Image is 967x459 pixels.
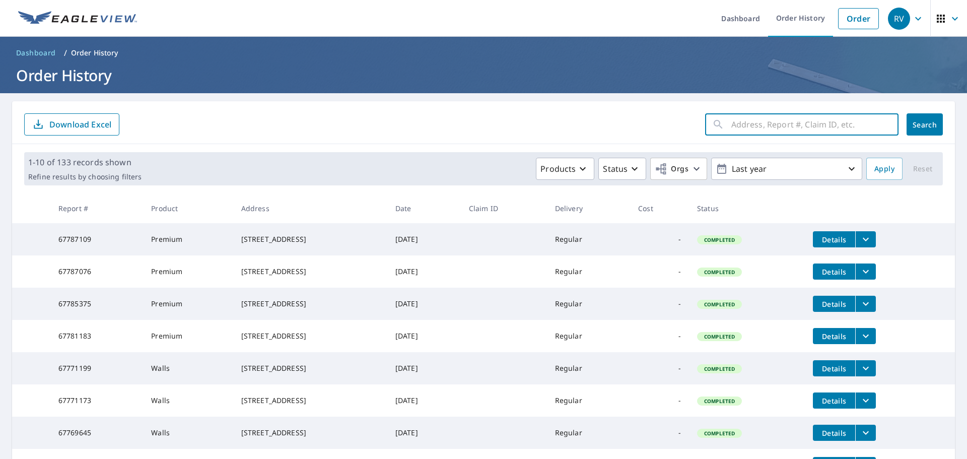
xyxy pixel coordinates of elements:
[547,384,630,417] td: Regular
[64,47,67,59] li: /
[731,110,899,139] input: Address, Report #, Claim ID, etc.
[630,352,689,384] td: -
[143,320,233,352] td: Premium
[143,417,233,449] td: Walls
[698,236,741,243] span: Completed
[50,352,143,384] td: 67771199
[630,320,689,352] td: -
[630,223,689,255] td: -
[813,231,855,247] button: detailsBtn-67787109
[387,288,461,320] td: [DATE]
[598,158,646,180] button: Status
[461,193,547,223] th: Claim ID
[241,363,379,373] div: [STREET_ADDRESS]
[50,384,143,417] td: 67771173
[50,223,143,255] td: 67787109
[698,398,741,405] span: Completed
[50,320,143,352] td: 67781183
[143,255,233,288] td: Premium
[387,193,461,223] th: Date
[387,255,461,288] td: [DATE]
[711,158,862,180] button: Last year
[143,288,233,320] td: Premium
[819,299,849,309] span: Details
[50,193,143,223] th: Report #
[18,11,137,26] img: EV Logo
[855,392,876,409] button: filesDropdownBtn-67771173
[49,119,111,130] p: Download Excel
[12,45,60,61] a: Dashboard
[28,156,142,168] p: 1-10 of 133 records shown
[819,267,849,277] span: Details
[907,113,943,136] button: Search
[241,267,379,277] div: [STREET_ADDRESS]
[241,331,379,341] div: [STREET_ADDRESS]
[630,417,689,449] td: -
[12,45,955,61] nav: breadcrumb
[813,264,855,280] button: detailsBtn-67787076
[698,333,741,340] span: Completed
[819,332,849,341] span: Details
[24,113,119,136] button: Download Excel
[819,235,849,244] span: Details
[855,231,876,247] button: filesDropdownBtn-67787109
[630,255,689,288] td: -
[838,8,879,29] a: Order
[698,269,741,276] span: Completed
[855,264,876,280] button: filesDropdownBtn-67787076
[547,320,630,352] td: Regular
[547,417,630,449] td: Regular
[540,163,576,175] p: Products
[547,193,630,223] th: Delivery
[819,428,849,438] span: Details
[387,320,461,352] td: [DATE]
[813,360,855,376] button: detailsBtn-67771199
[536,158,594,180] button: Products
[16,48,56,58] span: Dashboard
[866,158,903,180] button: Apply
[143,193,233,223] th: Product
[50,417,143,449] td: 67769645
[71,48,118,58] p: Order History
[12,65,955,86] h1: Order History
[855,360,876,376] button: filesDropdownBtn-67771199
[689,193,805,223] th: Status
[819,396,849,406] span: Details
[698,301,741,308] span: Completed
[630,193,689,223] th: Cost
[547,288,630,320] td: Regular
[547,255,630,288] td: Regular
[233,193,387,223] th: Address
[819,364,849,373] span: Details
[813,392,855,409] button: detailsBtn-67771173
[50,255,143,288] td: 67787076
[813,328,855,344] button: detailsBtn-67781183
[50,288,143,320] td: 67785375
[888,8,910,30] div: RV
[855,296,876,312] button: filesDropdownBtn-67785375
[813,425,855,441] button: detailsBtn-67769645
[603,163,628,175] p: Status
[143,223,233,255] td: Premium
[698,365,741,372] span: Completed
[650,158,707,180] button: Orgs
[241,234,379,244] div: [STREET_ADDRESS]
[241,396,379,406] div: [STREET_ADDRESS]
[698,430,741,437] span: Completed
[28,172,142,181] p: Refine results by choosing filters
[855,425,876,441] button: filesDropdownBtn-67769645
[387,384,461,417] td: [DATE]
[387,352,461,384] td: [DATE]
[630,384,689,417] td: -
[241,428,379,438] div: [STREET_ADDRESS]
[874,163,894,175] span: Apply
[143,352,233,384] td: Walls
[387,417,461,449] td: [DATE]
[855,328,876,344] button: filesDropdownBtn-67781183
[915,120,935,129] span: Search
[143,384,233,417] td: Walls
[547,352,630,384] td: Regular
[241,299,379,309] div: [STREET_ADDRESS]
[387,223,461,255] td: [DATE]
[547,223,630,255] td: Regular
